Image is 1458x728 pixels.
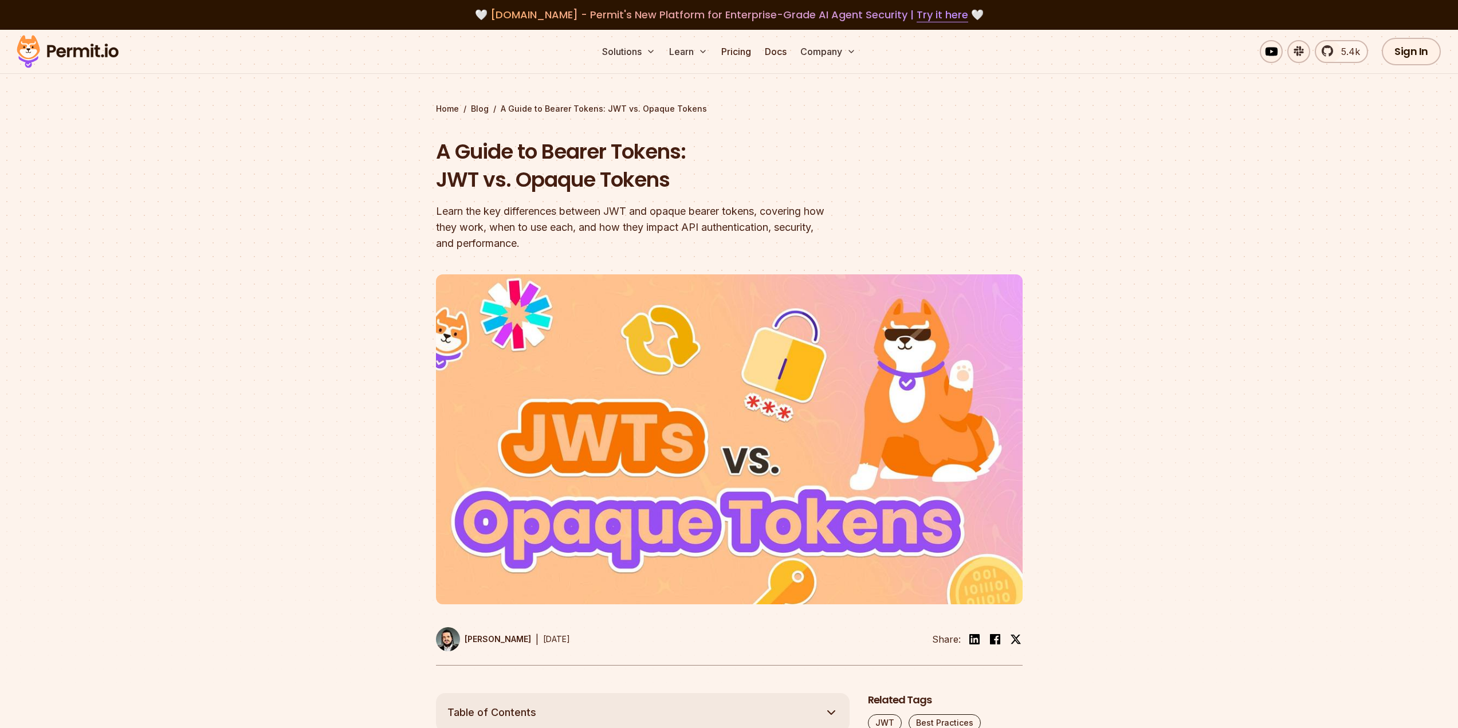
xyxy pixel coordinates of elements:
div: Learn the key differences between JWT and opaque bearer tokens, covering how they work, when to u... [436,203,876,251]
img: Permit logo [11,32,124,71]
span: Table of Contents [447,705,536,721]
li: Share: [932,632,961,646]
span: 5.4k [1334,45,1360,58]
a: [PERSON_NAME] [436,627,531,651]
a: Sign In [1382,38,1441,65]
span: [DOMAIN_NAME] - Permit's New Platform for Enterprise-Grade AI Agent Security | [490,7,968,22]
img: linkedin [968,632,981,646]
div: / / [436,103,1023,115]
a: Try it here [917,7,968,22]
div: | [536,632,539,646]
a: Blog [471,103,489,115]
a: Pricing [717,40,756,63]
img: twitter [1010,633,1021,645]
time: [DATE] [543,634,570,644]
a: 5.4k [1315,40,1368,63]
img: Gabriel L. Manor [436,627,460,651]
button: Company [796,40,860,63]
h1: A Guide to Bearer Tokens: JWT vs. Opaque Tokens [436,137,876,194]
h2: Related Tags [868,693,1023,707]
a: Home [436,103,459,115]
p: [PERSON_NAME] [465,633,531,645]
img: A Guide to Bearer Tokens: JWT vs. Opaque Tokens [436,274,1023,604]
button: Solutions [598,40,660,63]
button: Learn [665,40,712,63]
a: Docs [760,40,791,63]
div: 🤍 🤍 [27,7,1431,23]
img: facebook [988,632,1002,646]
